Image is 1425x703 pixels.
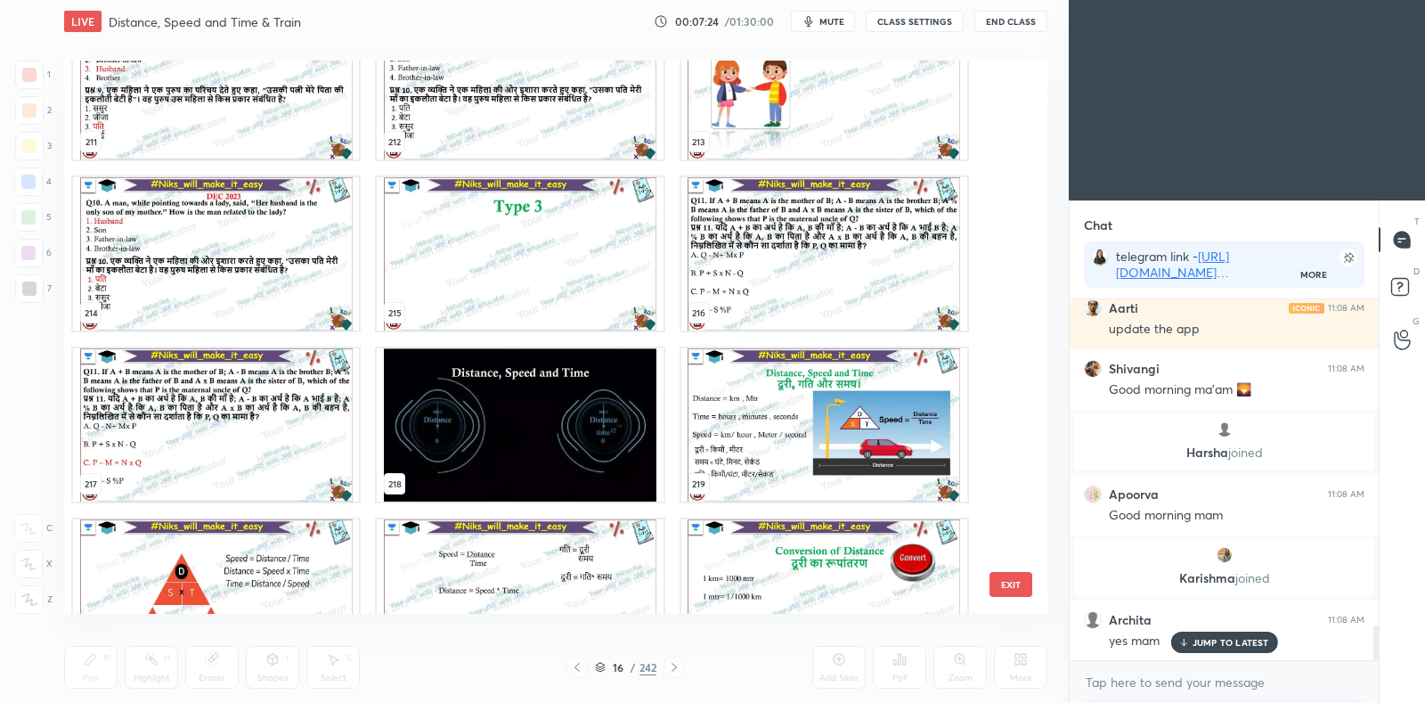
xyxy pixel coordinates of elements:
[1116,249,1301,281] div: telegram link - Google spreadsheet link - Paper 1 Paid Batch group -
[14,550,53,578] div: X
[819,15,844,28] span: mute
[1109,612,1152,628] h6: Archita
[1328,489,1364,500] div: 11:08 AM
[1116,248,1229,281] a: [URL][DOMAIN_NAME]
[974,11,1047,32] button: End Class
[1413,315,1420,328] p: G
[1235,569,1270,586] span: joined
[15,132,52,160] div: 3
[1328,615,1364,625] div: 11:08 AM
[1109,633,1364,650] div: yes mam
[1413,265,1420,278] p: D
[631,662,636,673] div: /
[14,168,52,196] div: 4
[791,11,855,32] button: mute
[1109,300,1138,316] h6: Aarti
[64,61,1016,614] div: grid
[64,11,102,32] div: LIVE
[14,514,53,543] div: C
[14,203,52,232] div: 5
[1300,268,1327,281] div: More
[1109,361,1160,377] h6: Shivangi
[1109,507,1364,525] div: Good morning mam
[1109,321,1364,339] div: update the app
[989,572,1032,597] button: EXIT
[609,662,627,673] div: 16
[14,239,52,267] div: 6
[1109,486,1159,503] h6: Apoorva
[15,274,52,303] div: 7
[109,13,301,30] h4: Distance, Speed and Time & Train
[1328,364,1364,374] div: 11:08 AM
[1193,637,1269,648] p: JUMP TO LATEST
[1085,446,1364,460] p: Harsha
[866,11,964,32] button: CLASS SETTINGS
[1216,421,1234,438] img: default.png
[1084,611,1102,629] img: default.png
[1289,303,1324,314] img: iconic-light.a09c19a4.png
[1414,215,1420,228] p: T
[15,585,53,614] div: Z
[1084,299,1102,317] img: 5d30cd33c6be44af912c381c4ae19860.jpg
[1070,201,1127,249] p: Chat
[1070,299,1379,660] div: grid
[1084,486,1102,503] img: 6bf3a0f4215746089b6bdb5a8c61ea98.jpg
[1085,571,1364,585] p: Karishma
[1228,444,1263,461] span: joined
[1328,303,1364,314] div: 11:08 AM
[1109,381,1364,399] div: Good morning ma'am 🌄
[639,659,656,675] div: 242
[1084,360,1102,378] img: 5ee063df971140a09574ac47a08ebc50.jpg
[1091,249,1109,266] img: 55eb4730e2bb421f98883ea12e9d64d8.jpg
[15,61,51,89] div: 1
[1216,546,1234,564] img: d73f684e7ca34556b0f7cead85910e87.jpg
[15,96,52,125] div: 2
